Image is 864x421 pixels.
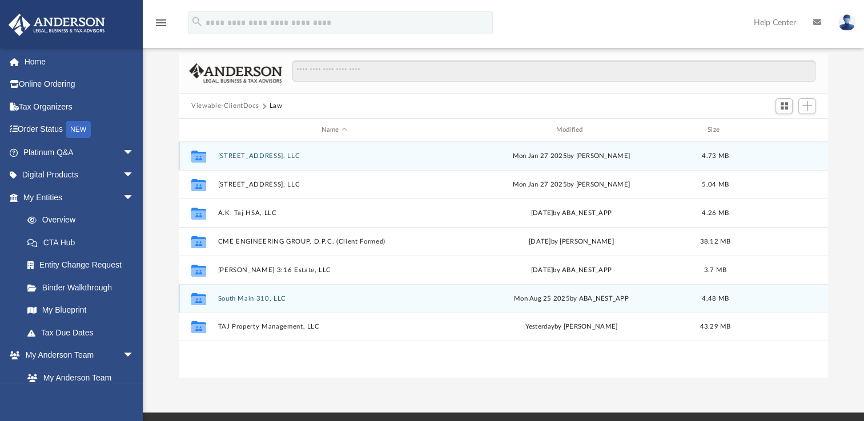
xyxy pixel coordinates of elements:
span: 38.12 MB [700,238,731,245]
button: CME ENGINEERING GROUP, D.P.C. (Client Formed) [218,238,451,245]
span: 3.7 MB [704,267,727,273]
span: 5.04 MB [702,181,729,188]
button: TAJ Property Management, LLC [218,323,451,330]
button: Law [270,101,283,111]
i: search [191,15,203,28]
button: Viewable-ClientDocs [191,101,259,111]
button: [STREET_ADDRESS], LLC [218,152,451,160]
button: Switch to Grid View [775,98,793,114]
a: Order StatusNEW [8,118,151,141]
div: by [PERSON_NAME] [455,322,688,332]
a: menu [154,22,168,30]
div: Mon Jan 27 2025 by [PERSON_NAME] [455,180,688,190]
div: [DATE] by ABA_NEST_APP [455,208,688,218]
img: Anderson Advisors Platinum Portal [5,14,108,36]
div: NEW [66,121,91,138]
button: South Main 310, LLC [218,295,451,302]
div: id [743,125,823,135]
div: Mon Jan 27 2025 by [PERSON_NAME] [455,151,688,161]
a: Overview [16,209,151,232]
i: menu [154,16,168,30]
a: My Anderson Team [16,366,140,389]
div: id [184,125,212,135]
button: Add [798,98,815,114]
a: Platinum Q&Aarrow_drop_down [8,141,151,164]
a: My Blueprint [16,299,146,322]
div: Mon Aug 25 2025 by ABA_NEST_APP [455,294,688,304]
div: [DATE] by ABA_NEST_APP [455,265,688,276]
span: arrow_drop_down [123,164,146,187]
span: yesterday [525,323,554,330]
input: Search files and folders [292,60,815,82]
div: Size [693,125,738,135]
div: [DATE] by [PERSON_NAME] [455,237,688,247]
span: arrow_drop_down [123,186,146,209]
a: Binder Walkthrough [16,276,151,299]
div: Name [218,125,450,135]
a: My Entitiesarrow_drop_down [8,186,151,209]
a: CTA Hub [16,231,151,254]
button: [PERSON_NAME] 3:16 Estate, LLC [218,266,451,274]
span: 4.73 MB [702,153,729,159]
a: Entity Change Request [16,254,151,277]
a: Tax Organizers [8,95,151,118]
span: 4.26 MB [702,210,729,216]
button: A.K. Taj HSA, LLC [218,209,451,217]
img: User Pic [838,14,855,31]
div: grid [179,141,828,378]
span: arrow_drop_down [123,344,146,367]
a: My Anderson Teamarrow_drop_down [8,344,146,367]
span: 43.29 MB [700,323,731,330]
div: Modified [455,125,688,135]
span: arrow_drop_down [123,141,146,164]
a: Digital Productsarrow_drop_down [8,164,151,187]
span: 4.48 MB [702,295,729,302]
a: Tax Due Dates [16,321,151,344]
button: [STREET_ADDRESS], LLC [218,181,451,188]
a: Home [8,50,151,73]
a: Online Ordering [8,73,151,96]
